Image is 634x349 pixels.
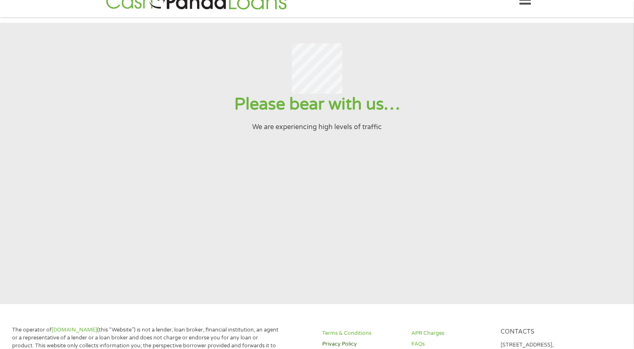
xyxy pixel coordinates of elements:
[10,94,624,115] h1: Please bear with us…
[322,329,401,337] a: Terms & Conditions
[52,327,97,333] a: [DOMAIN_NAME]
[500,328,579,336] h4: Contacts
[10,122,624,132] p: We are experiencing high levels of traffic
[411,340,491,348] a: FAQs
[411,329,491,337] a: APR Charges
[322,340,401,348] a: Privacy Policy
